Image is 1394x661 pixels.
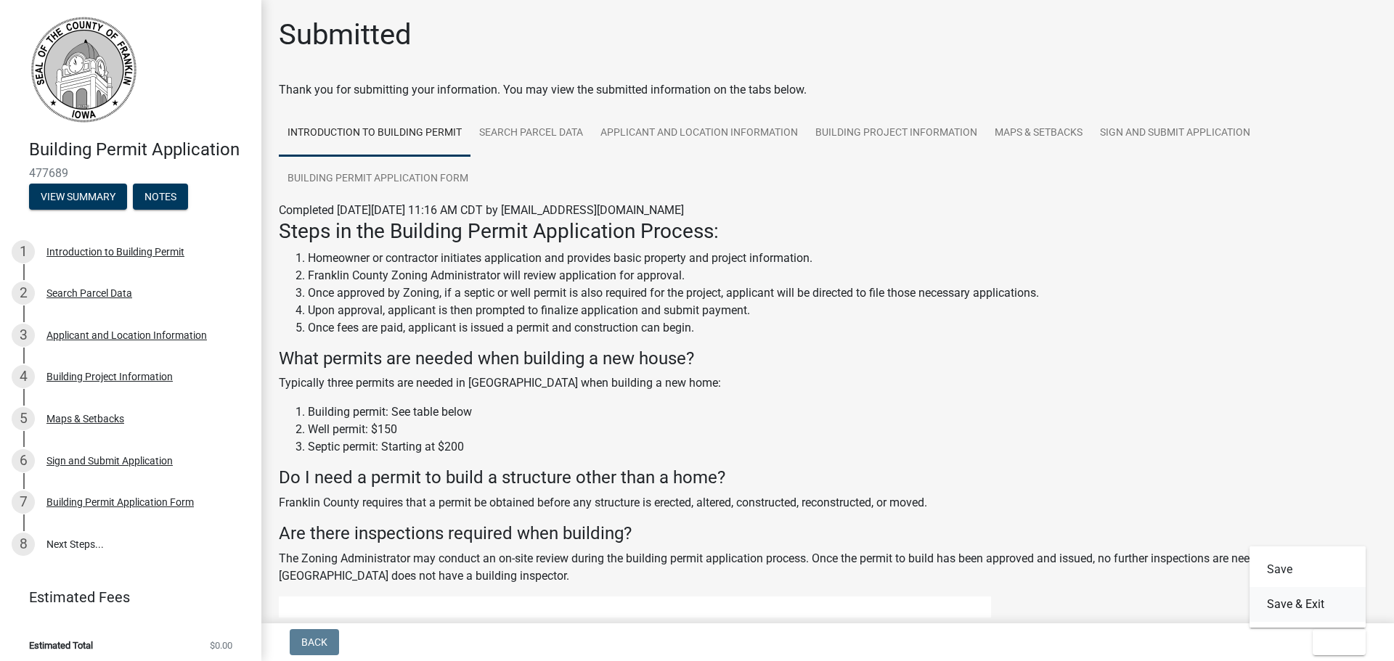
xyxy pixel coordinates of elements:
img: Franklin County, Iowa [29,15,138,124]
li: Once fees are paid, applicant is issued a permit and construction can begin. [308,319,1377,337]
div: Maps & Setbacks [46,414,124,424]
div: 8 [12,533,35,556]
button: Save & Exit [1250,587,1366,622]
span: Estimated Total [29,641,93,650]
a: Applicant and Location Information [592,110,807,157]
button: View Summary [29,184,127,210]
a: Estimated Fees [12,583,238,612]
li: Upon approval, applicant is then prompted to finalize application and submit payment. [308,302,1377,319]
li: Building permit: See table below [308,403,1377,421]
a: Introduction to Building Permit [279,110,470,157]
a: Building Permit Application Form [279,156,477,202]
h4: Building Permit Application [29,139,250,160]
span: 477689 [29,166,232,180]
span: Back [301,636,327,648]
li: Septic permit: Starting at $200 [308,438,1377,456]
div: 5 [12,407,35,430]
div: Building Project Information [46,371,173,382]
div: Sign and Submit Application [46,456,173,466]
h4: Do I need a permit to build a structure other than a home? [279,467,1377,488]
wm-modal-confirm: Notes [133,192,188,203]
button: Back [290,629,339,655]
div: Thank you for submitting your information. You may view the submitted information on the tabs below. [279,81,1377,99]
div: 7 [12,490,35,514]
div: 1 [12,240,35,263]
button: Save [1250,552,1366,587]
div: Applicant and Location Information [46,330,207,340]
button: Notes [133,184,188,210]
a: Maps & Setbacks [986,110,1091,157]
p: Typically three permits are needed in [GEOGRAPHIC_DATA] when building a new home: [279,374,1377,392]
div: Building Permit Application Form [46,497,194,507]
a: Search Parcel Data [470,110,592,157]
li: Homeowner or contractor initiates application and provides basic property and project information. [308,250,1377,267]
span: Completed [DATE][DATE] 11:16 AM CDT by [EMAIL_ADDRESS][DOMAIN_NAME] [279,203,684,217]
h1: Submitted [279,17,412,52]
div: 4 [12,365,35,388]
button: Exit [1313,629,1366,655]
div: Search Parcel Data [46,288,132,298]
wm-modal-confirm: Summary [29,192,127,203]
span: $0.00 [210,641,232,650]
h4: Are there inspections required when building? [279,523,1377,544]
a: Sign and Submit Application [1091,110,1259,157]
div: 3 [12,324,35,347]
h3: Steps in the Building Permit Application Process: [279,219,1377,244]
span: Exit [1324,636,1345,648]
div: Exit [1250,546,1366,628]
h4: What permits are needed when building a new house? [279,348,1377,369]
li: Franklin County Zoning Administrator will review application for approval. [308,267,1377,284]
div: Introduction to Building Permit [46,247,184,257]
li: Well permit: $150 [308,421,1377,438]
a: Building Project Information [807,110,986,157]
p: Franklin County requires that a permit be obtained before any structure is erected, altered, cons... [279,494,1377,512]
div: 2 [12,282,35,305]
div: 6 [12,449,35,472]
p: The Zoning Administrator may conduct an on-site review during the building permit application pro... [279,550,1377,585]
li: Once approved by Zoning, if a septic or well permit is also required for the project, applicant w... [308,284,1377,302]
